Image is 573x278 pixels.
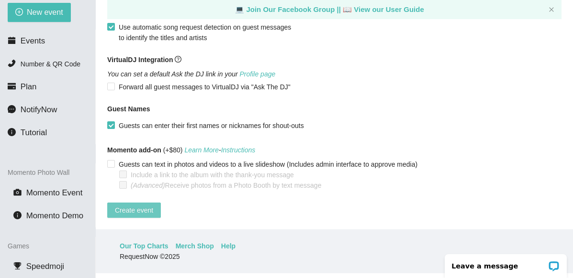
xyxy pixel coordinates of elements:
span: close [549,7,554,12]
span: Tutorial [21,128,47,137]
span: Plan [21,82,37,91]
button: Create event [107,203,161,218]
span: plus-circle [15,8,23,17]
span: credit-card [8,82,16,90]
span: laptop [235,5,244,13]
span: (+$80) [107,145,255,155]
span: Speedmoji [26,262,64,271]
i: (Advanced) [131,182,165,189]
span: New event [27,6,63,18]
div: RequestNow © 2025 [120,251,547,262]
a: Merch Shop [176,241,214,251]
span: phone [8,59,16,67]
a: Instructions [221,146,256,154]
a: Learn More [184,146,219,154]
i: - [184,146,255,154]
span: Momento Demo [26,211,83,220]
span: Momento Event [26,188,83,197]
b: Guest Names [107,105,150,113]
a: Our Top Charts [120,241,169,251]
span: Use automatic song request detection on guest messages to identify the titles and artists [115,22,296,43]
iframe: LiveChat chat widget [438,248,573,278]
button: close [549,7,554,13]
span: Guests can enter their first names or nicknames for shout-outs [115,120,308,131]
span: Events [21,36,45,45]
span: question-circle [175,56,181,63]
span: Guests can text in photos and videos to a live slideshow (Includes admin interface to approve media) [115,159,421,170]
span: calendar [8,36,16,44]
i: You can set a default Ask the DJ link in your [107,70,275,78]
span: Receive photos from a Photo Booth by text message [127,180,325,191]
span: info-circle [13,211,22,219]
span: NotifyNow [21,105,57,114]
span: Number & QR Code [21,60,80,68]
span: laptop [343,5,352,13]
a: laptop Join Our Facebook Group || [235,5,343,13]
span: info-circle [8,128,16,136]
a: Profile page [240,70,276,78]
span: camera [13,188,22,196]
b: VirtualDJ Integration [107,56,173,64]
button: plus-circleNew event [8,3,71,22]
a: laptop View our User Guide [343,5,424,13]
a: Help [221,241,236,251]
b: Momento add-on [107,146,161,154]
span: trophy [13,262,22,270]
span: Create event [115,205,153,215]
span: Include a link to the album with the thank-you message [127,170,298,180]
span: Forward all guest messages to VirtualDJ via "Ask The DJ" [115,82,294,92]
span: message [8,105,16,113]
